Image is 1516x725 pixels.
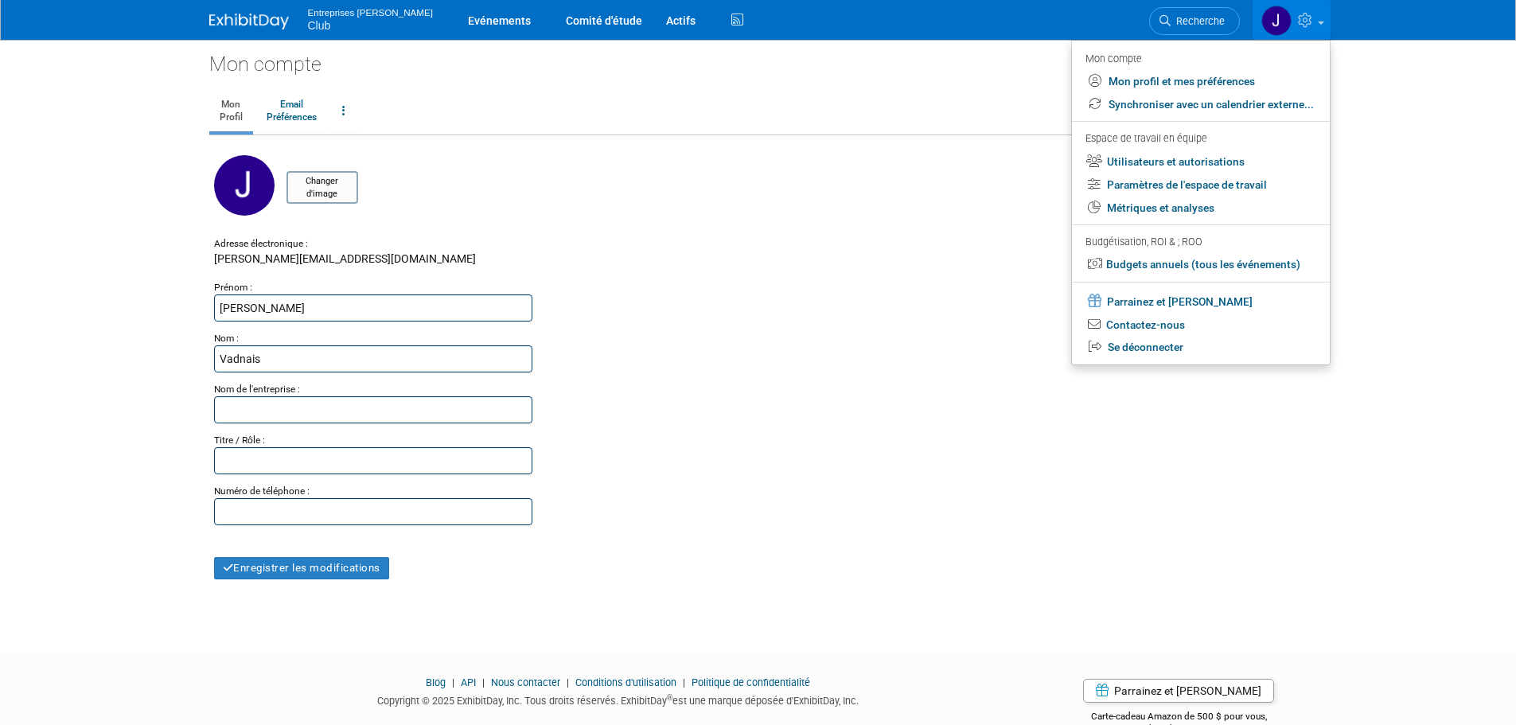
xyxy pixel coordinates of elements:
[491,676,560,688] a: Nous contacter
[214,251,1303,279] div: [PERSON_NAME][EMAIL_ADDRESS][DOMAIN_NAME]
[214,238,308,249] small: Adresse électronique :
[1072,314,1330,337] a: Contactez-nous
[308,3,433,20] span: Entreprises [PERSON_NAME]
[1072,289,1330,314] a: Parrainez et [PERSON_NAME]
[1085,234,1314,251] div: Budgétisation, ROI & ; ROO
[308,19,331,32] span: Club
[214,557,389,579] button: Enregistrer les modifications
[256,92,327,131] a: EmailPréférences
[1072,336,1330,359] a: Se déconnecter
[692,676,810,688] a: Politique de confidentialité
[1072,93,1330,116] a: Synchroniser avec un calendrier externe...
[209,40,1308,78] div: Mon compte
[478,676,489,688] span: |
[214,485,310,497] small: Numéro de téléphone :
[1072,150,1330,173] a: Utilisateurs et autorisations
[209,92,253,131] a: MonProfil
[563,676,573,688] span: |
[461,676,476,688] a: API
[679,676,689,688] span: |
[1083,679,1274,703] a: Parrainez et [PERSON_NAME]
[214,155,275,216] img: J.jpg
[667,693,672,702] sup: ®
[1085,131,1314,148] div: Espace de travail en équipe
[1072,253,1330,276] a: Budgets annuels (tous les événements)
[214,435,265,446] small: Titre / Rôle :
[1149,7,1240,35] a: Recherche
[214,282,252,293] small: Prénom :
[209,690,1027,708] div: Copyright © 2025 ExhibitDay, Inc. Tous droits réservés. ExhibitDay est une marque déposée d'Exhib...
[448,676,458,688] span: |
[1072,197,1330,220] a: Métriques et analyses
[214,384,300,395] small: Nom de l'entreprise :
[1261,6,1292,36] img: Jonathan Vadnais
[214,333,239,344] small: Nom :
[575,676,676,688] a: Conditions d'utilisation
[1171,15,1225,27] span: Recherche
[209,14,289,29] img: ExhibitDay
[1072,70,1330,93] a: Mon profil et mes préférences
[1072,173,1330,197] a: Paramètres de l'espace de travail
[1085,49,1314,68] div: Mon compte
[426,676,446,688] a: Blog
